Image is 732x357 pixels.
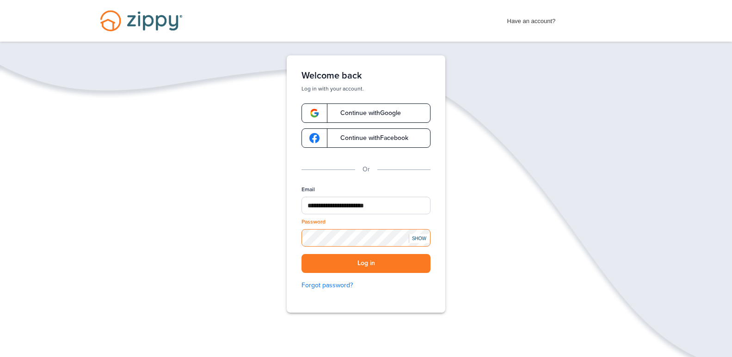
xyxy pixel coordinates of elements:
[301,254,431,273] button: Log in
[301,103,431,123] a: google-logoContinue withGoogle
[301,186,315,194] label: Email
[331,110,401,116] span: Continue with Google
[301,128,431,148] a: google-logoContinue withFacebook
[331,135,408,141] span: Continue with Facebook
[409,234,429,243] div: SHOW
[301,85,431,92] p: Log in with your account.
[309,133,320,143] img: google-logo
[301,218,326,226] label: Password
[301,229,431,247] input: Password
[363,164,370,175] p: Or
[301,70,431,81] h1: Welcome back
[507,12,556,26] span: Have an account?
[301,280,431,290] a: Forgot password?
[309,108,320,118] img: google-logo
[301,197,431,214] input: Email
